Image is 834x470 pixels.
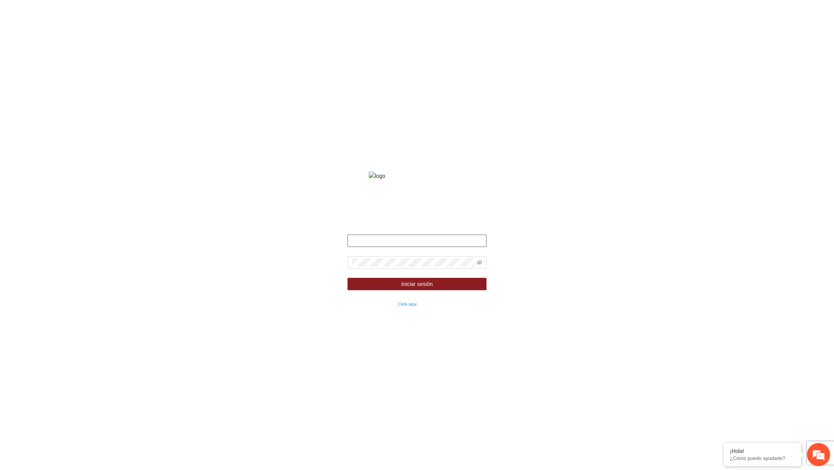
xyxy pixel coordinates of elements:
[730,448,795,454] div: ¡Hola!
[347,278,486,290] button: Iniciar sesión
[398,302,417,306] a: Click aqui
[369,172,465,180] img: logo
[477,260,482,265] span: eye-invisible
[402,222,431,228] strong: Bienvenido
[401,280,433,288] span: Iniciar sesión
[341,191,493,214] strong: Fondo de financiamiento de proyectos para la prevención y fortalecimiento de instituciones de seg...
[730,455,795,461] p: ¿Cómo puedo ayudarte?
[347,302,417,306] small: ¿Olvidaste tu contraseña?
